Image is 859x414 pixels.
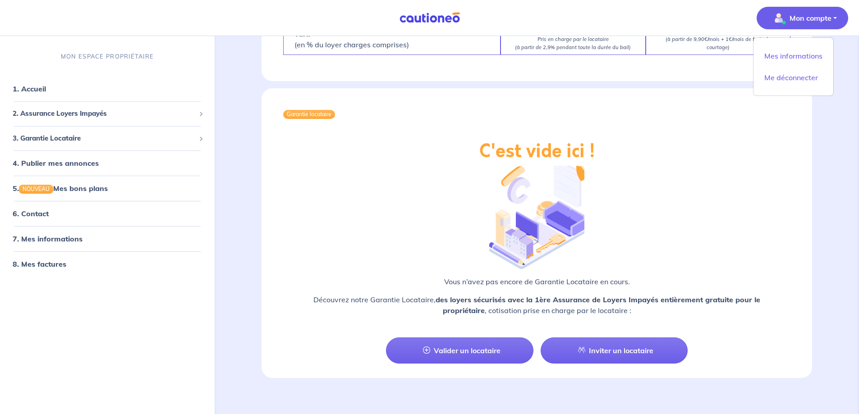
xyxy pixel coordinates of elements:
div: 7. Mes informations [4,230,211,248]
em: Pris en charge par le locataire (à partir de 2,9% pendant toute la durée du bail) [515,36,631,50]
img: illu_empty_gl.png [489,159,584,269]
p: MON ESPACE PROPRIÉTAIRE [61,52,154,61]
p: Mon compte [790,13,831,23]
div: 1. Accueil [4,80,211,98]
p: (en % du loyer charges comprises) [294,28,409,50]
span: 2. Assurance Loyers Impayés [13,109,195,119]
button: illu_account_valid_menu.svgMon compte [757,7,848,29]
img: illu_account_valid_menu.svg [772,11,786,25]
div: Garantie locataire [283,110,335,119]
a: Inviter un locataire [541,337,688,364]
a: 6. Contact [13,209,49,218]
div: illu_account_valid_menu.svgMon compte [753,37,834,96]
em: (à partir de 9,90€/mois + 1€/mois de frais de courtage) [666,36,771,50]
a: Valider un locataire [386,337,533,364]
div: 6. Contact [4,205,211,223]
a: Mes informations [757,49,830,63]
div: 5.NOUVEAUMes bons plans [4,179,211,197]
a: 7. Mes informations [13,234,83,243]
a: 1. Accueil [13,84,46,93]
h2: C'est vide ici ! [479,141,595,162]
a: 5.NOUVEAUMes bons plans [13,184,108,193]
p: Découvrez notre Garantie Locataire, , cotisation prise en charge par le locataire : [283,294,790,316]
div: 2. Assurance Loyers Impayés [4,105,211,123]
img: Cautioneo [396,12,464,23]
div: 4. Publier mes annonces [4,154,211,172]
span: 3. Garantie Locataire [13,133,195,144]
a: Me déconnecter [757,70,830,85]
a: 4. Publier mes annonces [13,159,99,168]
strong: des loyers sécurisés avec la 1ère Assurance de Loyers Impayés entièrement gratuite pour le propri... [436,295,760,315]
div: 8. Mes factures [4,255,211,273]
p: Vous n’avez pas encore de Garantie Locataire en cours. [283,276,790,287]
a: 8. Mes factures [13,259,66,268]
div: 3. Garantie Locataire [4,130,211,147]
